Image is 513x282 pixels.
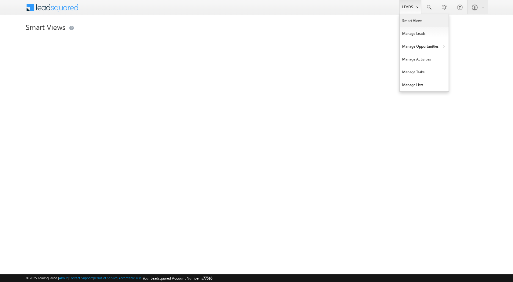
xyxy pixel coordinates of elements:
span: Your Leadsquared Account Number is [143,276,212,280]
span: © 2025 LeadSquared | | | | | [26,275,212,281]
span: 77516 [203,276,212,280]
span: Smart Views [26,22,65,32]
a: Manage Tasks [400,66,449,79]
a: Manage Opportunities [400,40,449,53]
a: Terms of Service [94,276,118,280]
a: Contact Support [69,276,93,280]
a: Acceptable Use [118,276,142,280]
a: About [59,276,68,280]
a: Smart Views [400,14,449,27]
a: Manage Lists [400,79,449,91]
a: Manage Activities [400,53,449,66]
a: Manage Leads [400,27,449,40]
